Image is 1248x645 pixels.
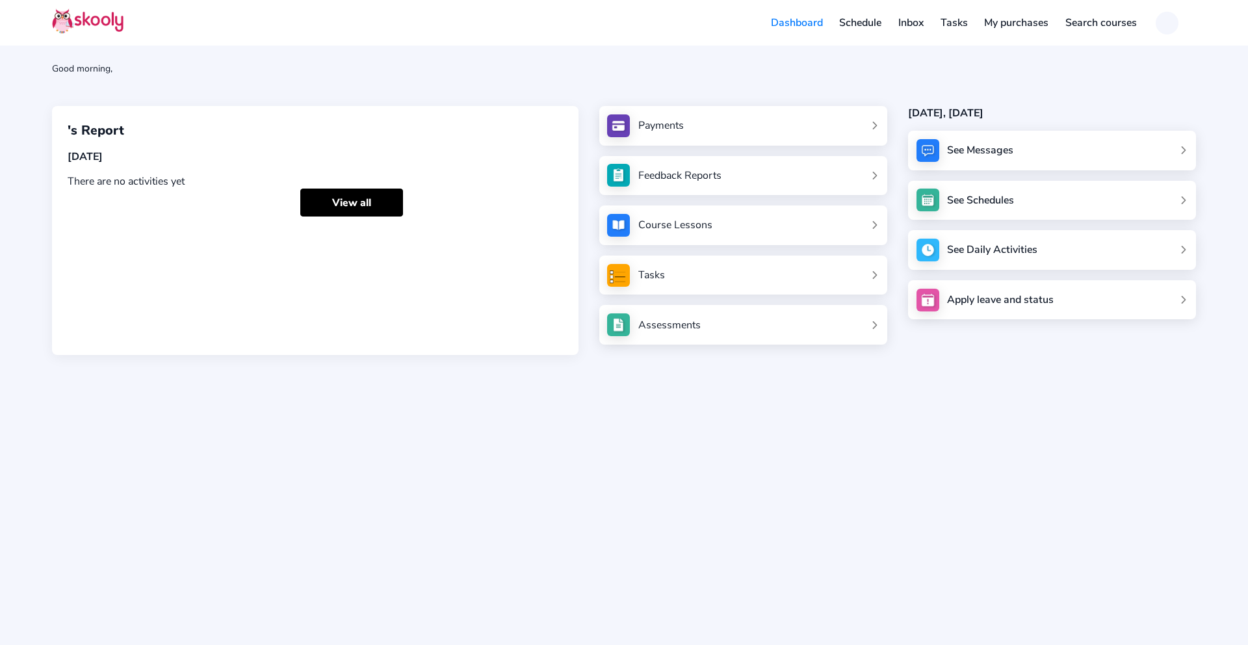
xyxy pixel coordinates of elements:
div: [DATE] [68,150,563,164]
a: Course Lessons [607,214,879,237]
div: Feedback Reports [638,168,721,183]
a: See Daily Activities [908,230,1196,270]
img: apply_leave.jpg [916,289,939,311]
img: activity.jpg [916,239,939,261]
a: Assessments [607,313,879,336]
div: Apply leave and status [947,293,1054,307]
a: My purchases [976,12,1057,33]
img: schedule.jpg [916,189,939,211]
img: messages.jpg [916,139,939,162]
a: See Schedules [908,181,1196,220]
a: View all [300,189,403,217]
img: tasksForMpWeb.png [607,264,630,287]
div: There are no activities yet [68,174,563,189]
a: Tasks [932,12,976,33]
img: payments.jpg [607,114,630,137]
span: 's Report [68,122,124,139]
img: courses.jpg [607,214,630,237]
div: See Messages [947,143,1013,157]
div: Payments [638,118,684,133]
div: Tasks [638,268,665,282]
a: Apply leave and status [908,280,1196,320]
div: [DATE], [DATE] [908,106,1196,120]
a: Payments [607,114,879,137]
a: Dashboard [762,12,831,33]
img: assessments.jpg [607,313,630,336]
a: Tasks [607,264,879,287]
div: Course Lessons [638,218,712,232]
a: Feedback Reports [607,164,879,187]
img: see_atten.jpg [607,164,630,187]
a: Schedule [831,12,890,33]
div: See Schedules [947,193,1014,207]
div: See Daily Activities [947,243,1037,257]
div: Good morning, [52,62,1196,75]
img: Skooly [52,8,123,34]
a: Search courses [1057,12,1145,33]
button: chevron down outline [1156,12,1196,34]
div: Assessments [638,318,701,332]
a: Inbox [890,12,932,33]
